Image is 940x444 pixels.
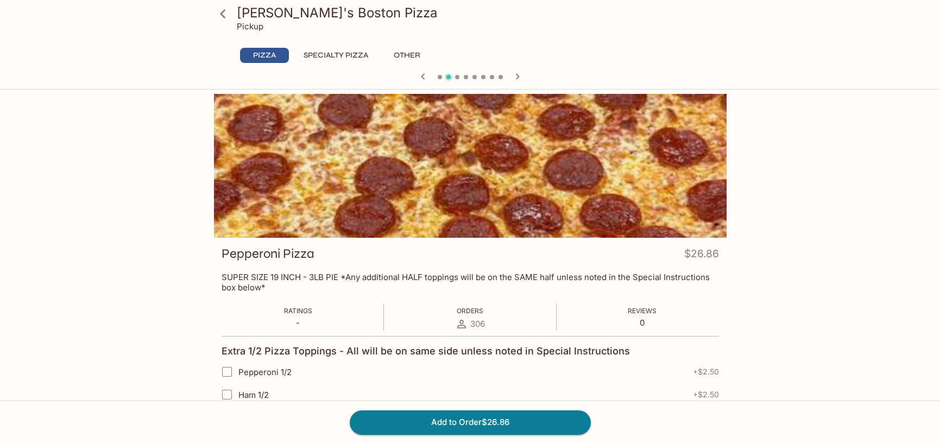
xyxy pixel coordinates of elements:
h3: [PERSON_NAME]'s Boston Pizza [237,4,722,21]
button: Other [383,48,432,63]
span: Pepperoni 1/2 [238,367,292,377]
h4: $26.86 [684,245,719,267]
span: Ratings [284,307,312,315]
div: Pepperoni Pizza [214,94,727,238]
span: + $2.50 [693,367,719,376]
button: Specialty Pizza [298,48,374,63]
h3: Pepperoni Pizza [222,245,314,262]
span: Orders [457,307,483,315]
p: Pickup [237,21,263,31]
p: 0 [628,318,657,328]
span: 306 [470,319,485,329]
p: SUPER SIZE 19 INCH - 3LB PIE *Any additional HALF toppings will be on the SAME half unless noted ... [222,272,719,293]
button: Add to Order$26.86 [350,410,591,434]
button: Pizza [240,48,289,63]
p: - [284,318,312,328]
h4: Extra 1/2 Pizza Toppings - All will be on same side unless noted in Special Instructions [222,345,630,357]
span: Reviews [628,307,657,315]
span: Ham 1/2 [238,390,269,400]
span: + $2.50 [693,390,719,399]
